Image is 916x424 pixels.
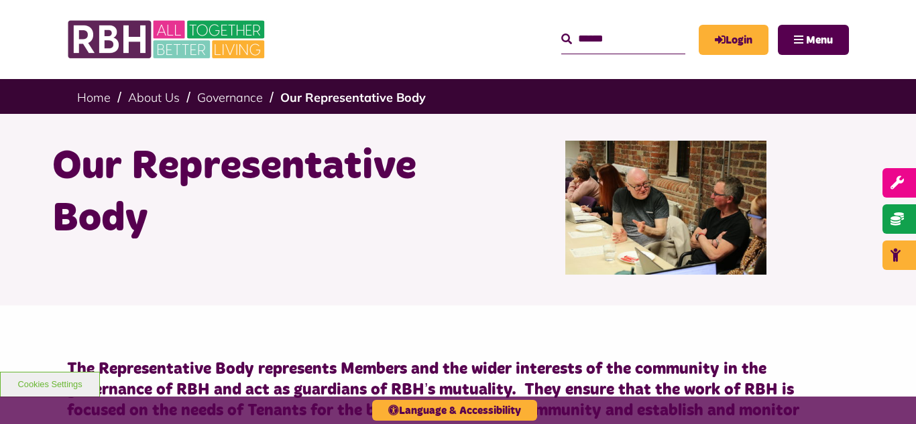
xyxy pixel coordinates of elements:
a: About Us [128,90,180,105]
button: Navigation [778,25,849,55]
a: Home [77,90,111,105]
h1: Our Representative Body [52,141,448,245]
a: Our Representative Body [280,90,426,105]
a: Governance [197,90,263,105]
a: MyRBH [699,25,768,55]
iframe: Netcall Web Assistant for live chat [856,364,916,424]
span: Menu [806,35,833,46]
img: RBH [67,13,268,66]
button: Language & Accessibility [372,400,537,421]
img: Rep Body [565,141,766,275]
